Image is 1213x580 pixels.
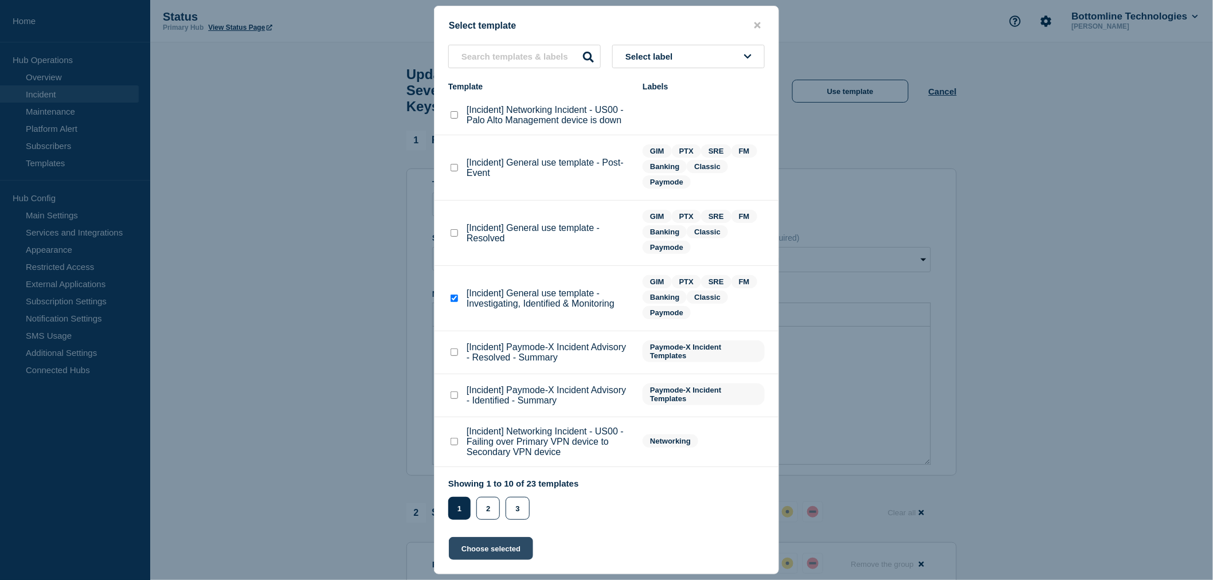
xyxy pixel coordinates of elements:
input: [Incident] General use template - Investigating, Identified & Monitoring checkbox [451,295,458,302]
span: GIM [643,210,672,223]
span: SRE [701,210,731,223]
button: 3 [506,497,529,520]
span: FM [731,275,757,288]
input: [Incident] Paymode-X Incident Advisory - Identified - Summary checkbox [451,391,458,399]
input: [Incident] Networking Incident - US00 - Failing over Primary VPN device to Secondary VPN device c... [451,438,458,445]
span: FM [731,210,757,223]
div: Template [448,82,631,91]
span: Classic [687,225,728,238]
input: [Incident] General use template - Resolved checkbox [451,229,458,237]
span: Paymode-X Incident Templates [643,340,765,362]
p: Showing 1 to 10 of 23 templates [448,479,579,488]
input: [Incident] Networking Incident - US00 - Palo Alto Management device is down checkbox [451,111,458,119]
span: PTX [672,144,701,158]
button: 2 [476,497,500,520]
p: [Incident] Paymode-X Incident Advisory - Identified - Summary [467,385,631,406]
span: FM [731,144,757,158]
div: Select template [435,20,778,31]
button: 1 [448,497,471,520]
p: [Incident] General use template - Investigating, Identified & Monitoring [467,288,631,309]
span: Banking [643,291,687,304]
span: Paymode [643,241,691,254]
p: [Incident] Paymode-X Incident Advisory - Resolved - Summary [467,342,631,363]
div: Labels [643,82,765,91]
button: Choose selected [449,537,533,560]
span: Paymode [643,175,691,189]
span: SRE [701,275,731,288]
span: PTX [672,275,701,288]
span: Select label [625,52,678,61]
button: close button [751,20,764,31]
span: Classic [687,291,728,304]
span: PTX [672,210,701,223]
span: Paymode-X Incident Templates [643,383,765,405]
span: Banking [643,225,687,238]
p: [Incident] Networking Incident - US00 - Palo Alto Management device is down [467,105,631,126]
span: Paymode [643,306,691,319]
span: GIM [643,144,672,158]
input: Search templates & labels [448,45,601,68]
p: [Incident] Networking Incident - US00 - Failing over Primary VPN device to Secondary VPN device [467,426,631,457]
p: [Incident] General use template - Post-Event [467,158,631,178]
input: [Incident] General use template - Post-Event checkbox [451,164,458,171]
span: Networking [643,434,698,448]
input: [Incident] Paymode-X Incident Advisory - Resolved - Summary checkbox [451,348,458,356]
span: GIM [643,275,672,288]
button: Select label [612,45,765,68]
span: SRE [701,144,731,158]
span: Banking [643,160,687,173]
p: [Incident] General use template - Resolved [467,223,631,244]
span: Classic [687,160,728,173]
